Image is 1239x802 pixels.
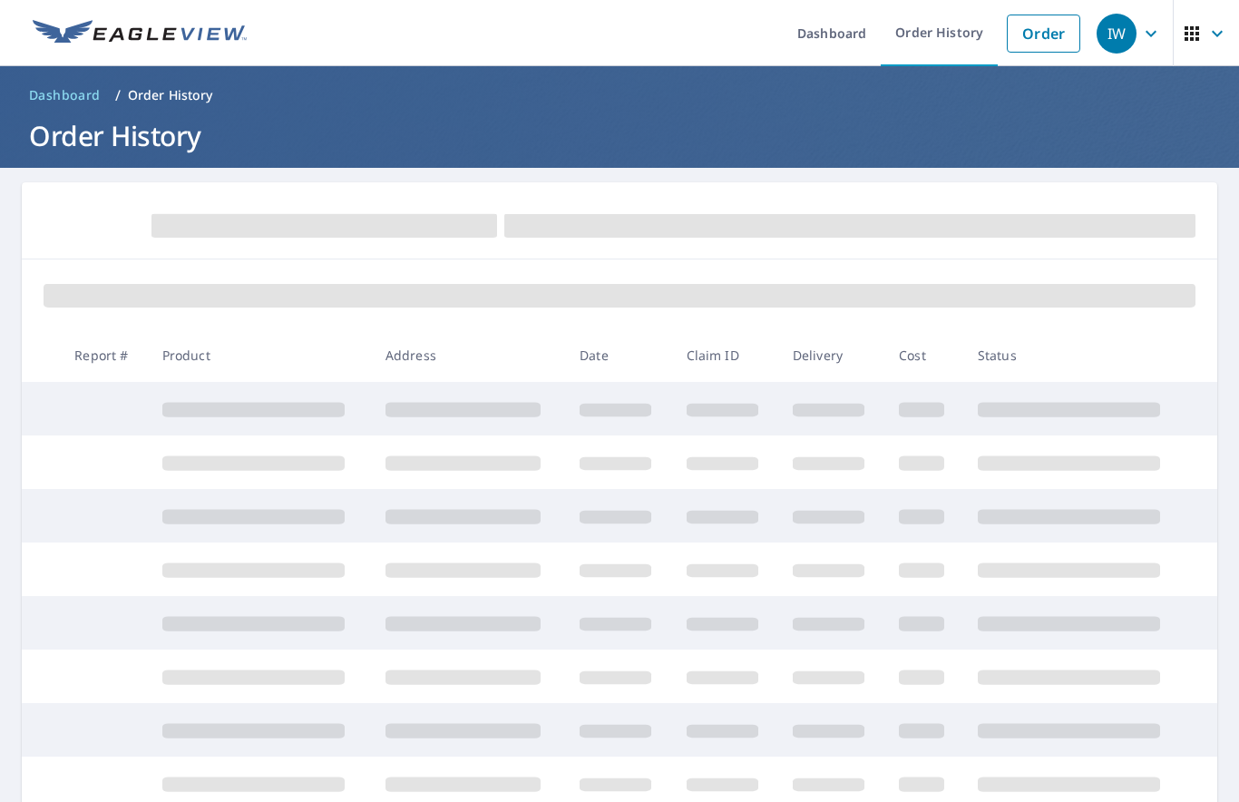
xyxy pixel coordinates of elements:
h1: Order History [22,117,1217,154]
th: Cost [884,328,963,382]
th: Report # [60,328,147,382]
span: Dashboard [29,86,101,104]
div: IW [1097,14,1137,54]
th: Product [148,328,371,382]
img: EV Logo [33,20,247,47]
p: Order History [128,86,213,104]
th: Delivery [778,328,884,382]
nav: breadcrumb [22,81,1217,110]
a: Dashboard [22,81,108,110]
th: Status [963,328,1186,382]
a: Order [1007,15,1080,53]
li: / [115,84,121,106]
th: Address [371,328,565,382]
th: Claim ID [672,328,778,382]
th: Date [565,328,671,382]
